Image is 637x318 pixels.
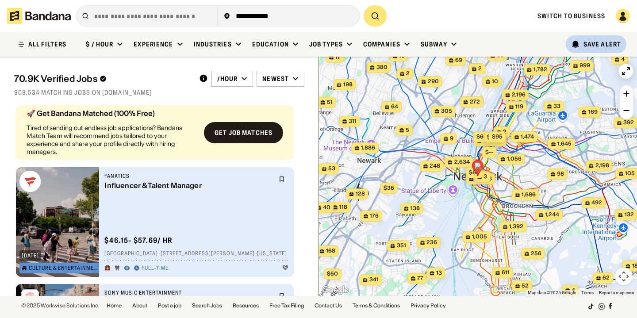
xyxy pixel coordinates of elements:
[507,155,522,163] span: 1,056
[472,233,487,241] span: 1,005
[215,130,272,136] div: Get job matches
[326,247,335,255] span: 168
[269,303,304,308] a: Free Tax Filing
[436,269,442,277] span: 13
[515,103,523,111] span: 119
[602,274,610,282] span: 62
[492,133,503,140] span: $95
[476,133,487,140] span: $66
[132,303,147,308] a: About
[28,41,66,47] div: ALL FILTERS
[521,133,534,141] span: 1,474
[522,191,536,199] span: 1,686
[14,73,192,84] div: 70.9K Verified Jobs
[454,158,470,166] span: 2,634
[384,184,394,191] span: $36
[315,303,342,308] a: Contact Us
[485,149,493,155] span: $--
[107,303,122,308] a: Home
[194,40,232,48] div: Industries
[581,290,594,295] a: Terms (opens in new tab)
[356,190,365,198] span: 128
[391,103,398,111] span: 64
[22,253,39,258] div: [DATE]
[104,181,273,190] div: Influencer & Talent Manager
[349,118,357,125] span: 311
[478,65,482,73] span: 2
[233,303,259,308] a: Resources
[557,140,572,148] span: 1,645
[321,284,350,296] img: Google
[595,162,609,169] span: 2,198
[492,78,498,85] span: 10
[430,162,440,170] span: 248
[309,40,343,48] div: Job Types
[406,126,409,134] span: 5
[476,175,492,183] span: 12,513
[450,135,453,142] span: 9
[192,303,222,308] a: Search Jobs
[21,303,100,308] div: © 2025 Workwise Solutions Inc.
[406,70,410,77] span: 2
[29,265,100,271] div: Culture & Entertainment
[533,66,547,73] span: 1,782
[625,211,634,218] span: 132
[625,170,635,177] span: 105
[455,57,462,64] span: 69
[363,40,400,48] div: Companies
[376,64,388,71] span: 380
[134,40,173,48] div: Experience
[217,75,238,83] div: /hour
[487,134,502,140] span: $340
[421,40,447,48] div: Subway
[441,107,452,115] span: 305
[361,144,375,152] span: 1,886
[14,102,304,296] div: grid
[321,284,350,296] a: Open this area in Google Maps (opens a new window)
[470,98,480,106] span: 272
[27,124,197,156] div: Tired of sending out endless job applications? Bandana Match Team will recommend jobs tailored to...
[623,119,634,126] span: 392
[397,242,406,249] span: 351
[104,172,273,180] div: Fanatics
[142,265,169,272] div: Full-time
[262,75,289,83] div: Newest
[339,203,347,211] span: 118
[252,40,289,48] div: Education
[158,303,181,308] a: Post a job
[426,239,437,246] span: 236
[27,110,197,117] div: 🚀 Get Bandana Matched (100% Free)
[323,204,330,211] span: 40
[411,205,420,212] span: 138
[484,173,487,180] span: 3
[583,40,621,48] div: Save Alert
[599,290,634,295] a: Report a map error
[7,8,71,24] img: Bandana logotype
[553,103,560,110] span: 33
[497,52,504,59] span: 38
[327,99,333,106] span: 51
[369,276,379,284] span: 341
[537,12,605,20] a: Switch to Business
[104,289,273,296] div: Sony Music Entertainment
[621,56,625,63] span: 4
[86,40,113,48] div: $ / hour
[399,52,405,60] span: 19
[512,91,526,99] span: 2,196
[104,236,173,245] div: $ 46.15 - $57.69 / hr
[615,268,633,285] button: Map camera controls
[428,78,439,85] span: 290
[353,303,400,308] a: Terms & Conditions
[484,137,503,145] span: 30,480
[509,223,523,230] span: 1,392
[579,62,590,69] span: 999
[531,250,541,257] span: 256
[417,275,423,282] span: 77
[343,81,353,88] span: 198
[19,287,41,309] img: Sony Music Entertainment logo
[528,290,576,295] span: Map data ©2025 Google
[335,54,341,61] span: 17
[572,287,575,294] span: 4
[522,282,529,290] span: 52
